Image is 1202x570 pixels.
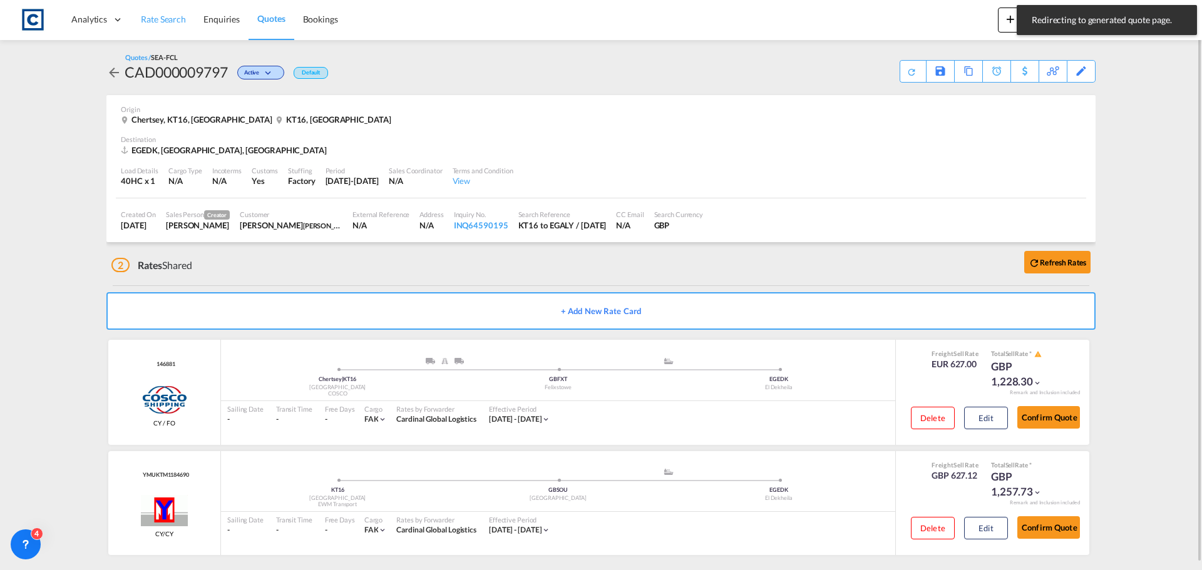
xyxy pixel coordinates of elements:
[121,104,1081,114] div: Origin
[489,404,551,414] div: Effective Period
[141,14,186,24] span: Rate Search
[453,166,513,175] div: Terms and Condition
[257,13,285,24] span: Quotes
[331,486,344,493] span: KT16
[288,166,315,175] div: Stuffing
[616,210,644,219] div: CC Email
[364,515,388,524] div: Cargo
[326,175,379,186] div: 30 Sep 2025
[121,135,1081,144] div: Destination
[203,14,240,24] span: Enquiries
[325,525,327,536] div: -
[275,114,394,125] div: KT16, United Kingdom
[1033,350,1042,359] button: icon-alert
[489,414,542,425] div: 01 Sep 2025 - 30 Sep 2025
[419,210,443,219] div: Address
[71,13,107,26] span: Analytics
[378,526,387,534] md-icon: icon-chevron-down
[455,358,464,364] img: ROAD
[953,461,964,469] span: Sell
[212,166,242,175] div: Incoterms
[237,66,284,79] div: Change Status Here
[121,145,330,156] div: EGEDK, El Dekheila, Africa
[228,62,287,82] div: Change Status Here
[227,501,448,509] div: EWM Transport
[342,375,344,382] span: |
[227,494,448,502] div: [GEOGRAPHIC_DATA]
[276,525,312,536] div: -
[998,8,1055,33] button: icon-plus 400-fgNewicon-chevron-down
[121,175,158,186] div: 40HC x 1
[244,69,262,81] span: Active
[932,461,979,469] div: Freight Rate
[153,419,175,427] span: CY / FO
[240,210,342,219] div: Customer
[448,384,668,392] div: Felixstowe
[352,210,409,219] div: External Reference
[953,350,964,357] span: Sell
[125,62,228,82] div: CAD000009797
[489,515,551,524] div: Effective Period
[227,515,264,524] div: Sailing Date
[489,525,542,536] div: 01 Sep 2025 - 30 Sep 2025
[489,525,542,534] span: [DATE] - [DATE]
[286,115,391,125] span: KT16, [GEOGRAPHIC_DATA]
[1029,257,1040,268] md-icon: icon-refresh
[378,415,387,424] md-icon: icon-chevron-down
[1017,406,1080,429] button: Confirm Quote
[991,461,1054,469] div: Total Rate
[343,375,356,382] span: KT16
[661,469,676,475] md-icon: assets/icons/custom/ship-fill.svg
[227,404,264,414] div: Sailing Date
[669,494,889,502] div: El Dekheila
[669,486,889,494] div: EGEDK
[212,175,227,186] div: N/A
[1000,389,1089,396] div: Remark and Inclusion included
[168,175,202,186] div: N/A
[448,486,668,494] div: GBSOU
[352,220,409,231] div: N/A
[911,517,955,539] button: Delete
[964,517,1008,539] button: Edit
[121,114,275,125] div: Chertsey, KT16, United Kingdom
[1017,516,1080,539] button: Confirm Quote
[106,62,125,82] div: icon-arrow-left
[1003,11,1018,26] md-icon: icon-plus 400-fg
[964,407,1008,429] button: Edit
[654,220,704,231] div: GBP
[1003,14,1050,24] span: New
[927,61,954,82] div: Save As Template
[454,220,508,231] div: INQ64590195
[262,70,277,77] md-icon: icon-chevron-down
[1000,499,1089,506] div: Remark and Inclusion included
[140,471,189,479] span: YMUKTM1184690
[166,210,230,220] div: Sales Person
[325,404,355,414] div: Free Days
[542,526,550,534] md-icon: icon-chevron-down
[276,515,312,524] div: Transit Time
[911,407,955,429] button: Delete
[131,115,272,125] span: Chertsey, KT16, [GEOGRAPHIC_DATA]
[669,384,889,392] div: El Dekheila
[121,210,156,219] div: Created On
[303,14,338,24] span: Bookings
[294,67,328,79] div: Default
[542,415,550,424] md-icon: icon-chevron-down
[319,375,343,382] span: Chertsey
[364,414,379,424] span: FAK
[303,220,383,230] span: [PERSON_NAME] Logisitcs
[276,414,312,425] div: -
[518,220,607,231] div: KT16 to EGALY / 18 Sep 2025
[453,175,513,186] div: View
[111,258,192,272] div: Shared
[1028,350,1033,357] span: Subject to Remarks
[1040,258,1086,267] b: Refresh Rates
[991,349,1054,359] div: Total Rate
[396,515,476,524] div: Rates by Forwarder
[661,358,676,364] md-icon: assets/icons/custom/ship-fill.svg
[125,53,178,62] div: Quotes /SEA-FCL
[141,384,187,415] img: COSCO
[389,175,442,186] div: N/A
[337,358,558,370] div: Pickup ModeService Type Surrey, England,TruckRail; Truck
[454,210,508,219] div: Inquiry No.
